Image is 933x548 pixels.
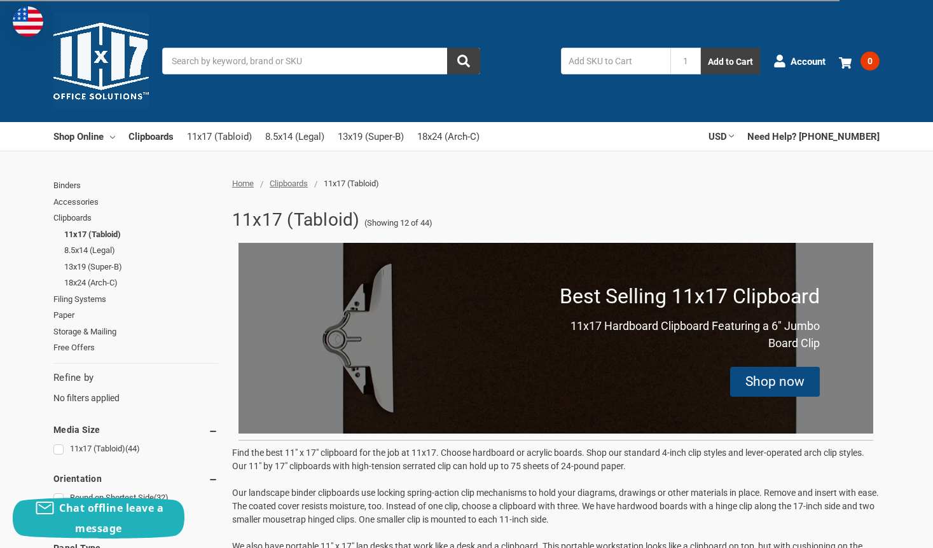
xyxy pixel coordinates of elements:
button: Chat offline leave a message [13,498,184,538]
a: 11x17 (Tabloid) [64,226,218,243]
span: (44) [125,444,140,453]
a: 18x24 (Arch-C) [417,123,480,151]
a: 11x17 (Tabloid) [53,441,218,458]
a: Need Help? [PHONE_NUMBER] [747,122,880,150]
span: 11x17 (Tabloid) [324,179,379,188]
span: (Showing 12 of 44) [364,217,432,229]
p: Best Selling 11x17 Clipboard [560,281,820,312]
span: Account [791,54,826,69]
span: Find the best 11" x 17" clipboard for the job at 11x17. Choose hardboard or acrylic boards. Shop ... [232,448,864,471]
p: 11x17 Hardboard Clipboard Featuring a 6" Jumbo Board Clip [556,317,820,352]
a: 8.5x14 (Legal) [64,242,218,259]
button: Add to Cart [701,48,760,74]
img: duty and tax information for United States [13,6,43,37]
a: Clipboards [128,122,174,150]
span: Our landscape binder clipboards use locking spring-action clip mechanisms to hold your diagrams, ... [232,488,879,524]
span: Chat offline leave a message [59,501,163,535]
a: 0 [839,45,880,78]
a: Paper [53,307,218,324]
h5: Orientation [53,471,218,486]
span: (32) [154,493,169,502]
input: Search by keyword, brand or SKU [162,48,480,74]
a: 8.5x14 (Legal) [265,123,324,151]
a: Free Offers [53,339,218,356]
a: Clipboards [270,179,308,188]
a: Filing Systems [53,291,218,308]
a: Bound on Shortest Side [53,490,218,507]
a: 13x19 (Super-B) [64,259,218,275]
a: Shop Online [53,122,115,150]
h5: Refine by [53,371,218,385]
a: 13x19 (Super-B) [338,123,404,151]
img: 11x17.com [53,13,149,109]
span: 0 [860,51,880,71]
div: Shop now [745,372,805,392]
a: Clipboards [53,210,218,226]
a: 11x17 (Tabloid) [187,123,252,151]
div: No filters applied [53,371,218,405]
a: Storage & Mailing [53,324,218,340]
a: Binders [53,177,218,194]
a: 18x24 (Arch-C) [64,275,218,291]
div: Shop now [730,367,820,397]
a: Home [232,179,254,188]
a: Account [773,45,826,78]
a: USD [708,122,734,150]
input: Add SKU to Cart [561,48,670,74]
h5: Media Size [53,422,218,437]
a: Accessories [53,194,218,210]
h1: 11x17 (Tabloid) [232,203,360,236]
